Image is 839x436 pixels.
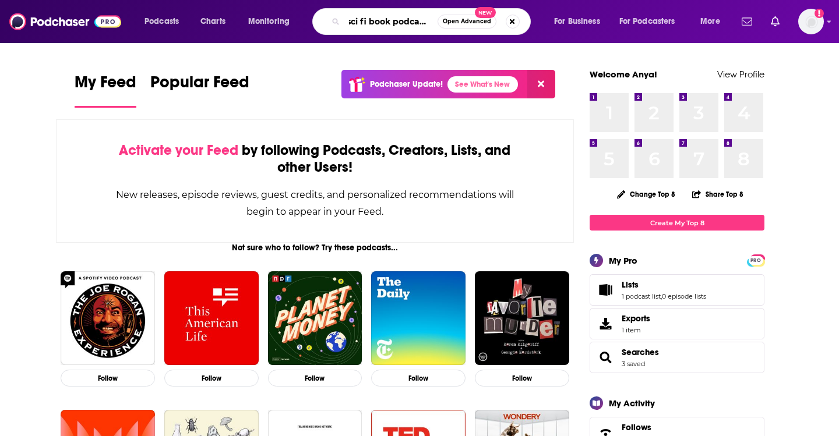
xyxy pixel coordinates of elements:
span: Podcasts [144,13,179,30]
img: My Favorite Murder with Karen Kilgariff and Georgia Hardstark [475,271,569,366]
img: The Joe Rogan Experience [61,271,155,366]
a: Lists [594,282,617,298]
a: Popular Feed [150,72,249,108]
button: Show profile menu [798,9,824,34]
svg: Add a profile image [815,9,824,18]
span: Searches [590,342,764,373]
button: Change Top 8 [610,187,682,201]
a: 3 saved [622,360,645,368]
span: 1 item [622,326,650,334]
a: 0 episode lists [662,292,706,300]
img: This American Life [164,271,259,366]
button: Share Top 8 [692,183,744,205]
button: open menu [612,12,692,31]
a: My Feed [75,72,136,108]
a: Charts [193,12,232,31]
button: open menu [546,12,615,31]
button: Follow [61,370,155,387]
a: Show notifications dropdown [766,12,784,31]
span: Activate your Feed [119,141,238,159]
input: Search podcasts, credits, & more... [344,12,438,31]
button: open menu [692,12,735,31]
button: Follow [164,370,259,387]
span: For Podcasters [619,13,675,30]
img: User Profile [798,9,824,34]
a: View Profile [717,69,764,80]
span: Follows [622,422,651,433]
a: Exports [590,308,764,339]
span: Monitoring [248,13,290,30]
div: My Activity [609,398,655,409]
span: Lists [590,274,764,306]
a: Lists [622,279,706,290]
div: My Pro [609,255,637,266]
button: Follow [371,370,466,387]
div: Not sure who to follow? Try these podcasts... [56,243,574,253]
span: Open Advanced [443,19,491,24]
span: Logged in as anyalola [798,9,824,34]
a: Searches [594,349,617,366]
img: Planet Money [268,271,362,366]
button: Follow [268,370,362,387]
a: 1 podcast list [622,292,661,300]
button: open menu [136,12,194,31]
button: open menu [240,12,305,31]
span: Lists [622,279,639,290]
div: New releases, episode reviews, guest credits, and personalized recommendations will begin to appe... [115,186,515,220]
span: Popular Feed [150,72,249,99]
span: Exports [622,313,650,324]
img: Podchaser - Follow, Share and Rate Podcasts [9,10,121,33]
button: Open AdvancedNew [438,15,496,29]
a: Follows [622,422,729,433]
a: PRO [749,256,763,264]
button: Follow [475,370,569,387]
img: The Daily [371,271,466,366]
div: by following Podcasts, Creators, Lists, and other Users! [115,142,515,176]
a: Searches [622,347,659,357]
span: Charts [200,13,225,30]
span: For Business [554,13,600,30]
a: Welcome Anya! [590,69,657,80]
p: Podchaser Update! [370,79,443,89]
span: , [661,292,662,300]
span: More [700,13,720,30]
a: Create My Top 8 [590,215,764,231]
span: My Feed [75,72,136,99]
span: PRO [749,256,763,265]
a: See What's New [447,76,518,93]
a: Show notifications dropdown [737,12,757,31]
span: Exports [594,316,617,332]
span: New [475,7,496,18]
div: Search podcasts, credits, & more... [323,8,542,35]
